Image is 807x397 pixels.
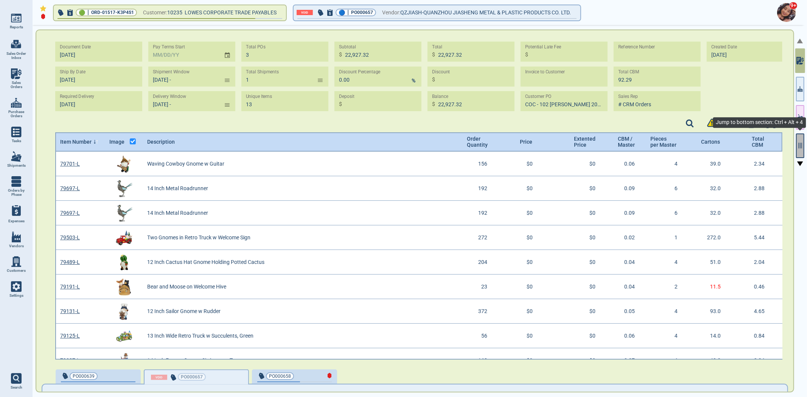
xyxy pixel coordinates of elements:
[11,232,22,242] img: menu_icon
[527,185,533,191] span: $0
[246,44,266,50] label: Total POs
[147,139,175,145] span: Description
[618,136,635,148] span: CBM / Master
[605,299,646,324] div: 0.05
[339,94,355,99] label: Deposit
[478,259,487,265] span: 204
[646,201,688,225] div: 6
[646,324,688,348] div: 4
[60,94,95,99] label: Required Delivery
[646,225,688,250] div: 1
[710,284,721,290] span: 11.5
[11,13,22,23] img: menu_icon
[60,234,80,240] a: 79503-L
[41,13,45,20] img: diamond
[60,185,80,191] a: 79697-L
[55,91,138,111] input: MM/DD/YY
[6,188,26,197] span: Orders by Phase
[527,284,533,290] span: $0
[618,94,638,99] label: Sales Rep
[618,44,655,50] label: Reference Number
[9,244,24,248] span: Vendors
[153,94,186,99] label: Delivery Window
[527,259,533,265] span: $0
[91,9,134,16] span: ORD-01517-K3P4S1
[153,69,190,75] label: Shipment Window
[605,176,646,201] div: 0.09
[382,8,400,17] span: Vendor:
[707,234,721,240] span: 272.0
[351,9,373,16] span: PO000657
[79,10,85,15] span: 🟢
[481,333,487,339] span: 56
[605,201,646,225] div: 0.09
[646,299,688,324] div: 4
[527,161,533,167] span: $0
[478,357,487,363] span: 168
[731,152,775,176] div: 2.34
[73,372,95,380] span: PO000639
[525,51,528,59] p: $
[115,302,134,321] img: 79131-LImg
[7,268,26,273] span: Customers
[11,385,22,390] span: Search
[11,98,22,108] img: menu_icon
[605,348,646,373] div: 0.07
[221,45,235,58] button: Choose date
[478,210,487,216] span: 192
[60,284,80,290] a: 79191-L
[525,94,552,99] label: Customer PO
[481,284,487,290] span: 23
[710,161,721,167] span: 39.0
[60,357,80,363] a: 79087-L
[9,293,23,298] span: Settings
[147,333,253,339] span: 13 Inch Wide Retro Truck w Succulents, Green
[646,176,688,201] div: 6
[478,234,487,240] span: 272
[60,69,86,75] label: Ship By Date
[731,274,775,299] div: 0.46
[525,69,565,75] label: Invoice to Customer
[731,201,775,225] div: 2.88
[544,250,605,274] div: $0
[432,51,435,59] p: $
[55,152,783,360] div: grid
[327,373,332,378] img: LateIcon
[339,51,342,59] p: $
[646,274,688,299] div: 2
[432,76,435,84] p: $
[8,219,25,223] span: Expenses
[60,333,80,339] a: 79125-L
[60,259,80,265] a: 79489-L
[467,136,487,148] span: Order Quantity
[339,100,342,108] p: $
[147,357,247,363] span: 14 Inch Farmer Gnome Sitting on a Tractor
[7,163,26,168] span: Shipments
[11,68,22,79] img: menu_icon
[432,94,448,99] label: Balance
[525,44,561,50] label: Potential Late Fee
[147,284,226,290] span: Bear and Moose on Welcome Hive
[115,179,134,198] img: 79697-LImg
[60,44,91,50] label: Document Date
[148,42,218,62] input: MM/DD/YY
[12,139,21,143] span: Tasks
[527,210,533,216] span: $0
[527,333,533,339] span: $0
[246,94,272,99] label: Unique Items
[269,372,291,380] span: PO000658
[11,176,22,187] img: menu_icon
[574,136,593,148] span: Extented Price
[605,324,646,348] div: 0.06
[544,324,605,348] div: $0
[347,9,349,16] span: |
[478,185,487,191] span: 192
[520,139,533,145] span: Price
[478,308,487,314] span: 372
[752,136,763,148] span: Total CBM
[605,250,646,274] div: 0.04
[54,5,286,20] button: 🟢|ORD-01517-K3P4S1Customer:10235 LOWES CORPORATE TRADE PAYABLES
[544,225,605,250] div: $0
[731,225,775,250] div: 5.44
[115,351,134,370] img: 79087-LImg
